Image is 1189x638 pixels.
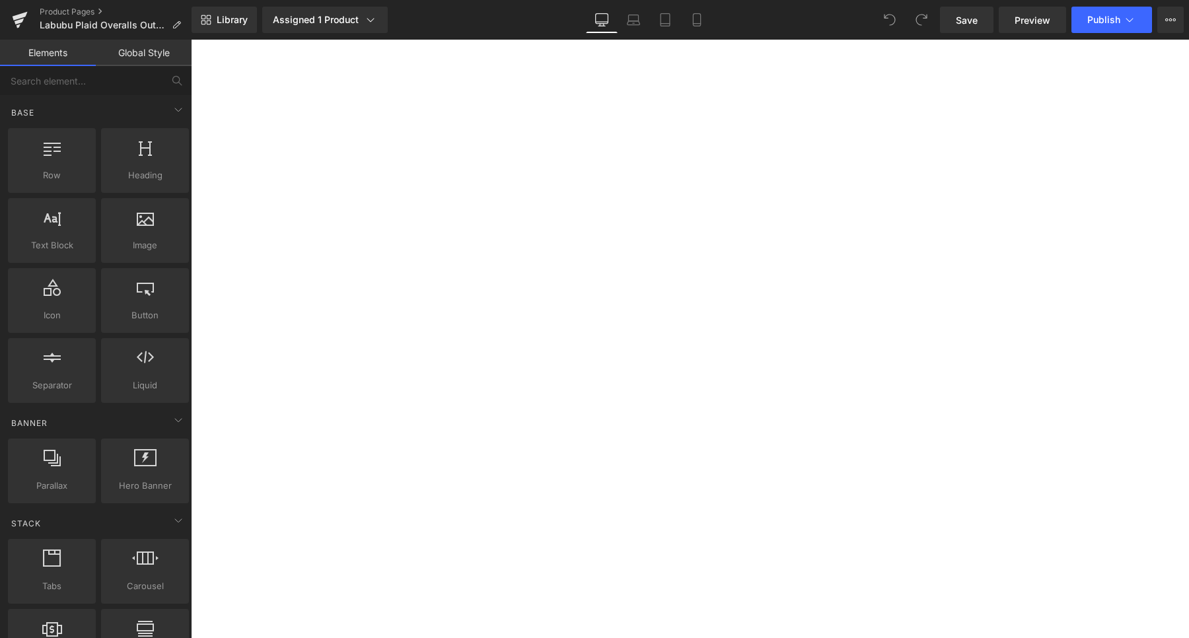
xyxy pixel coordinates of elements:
span: Text Block [12,238,92,252]
button: Redo [908,7,935,33]
span: Labubu Plaid Overalls Outfit Set [40,20,166,30]
span: Image [105,238,185,252]
a: Desktop [586,7,618,33]
a: Mobile [681,7,713,33]
button: Undo [877,7,903,33]
button: Publish [1071,7,1152,33]
span: Parallax [12,479,92,493]
span: Stack [10,517,42,530]
span: Base [10,106,36,119]
span: Button [105,308,185,322]
span: Carousel [105,579,185,593]
span: Tabs [12,579,92,593]
span: Save [956,13,978,27]
span: Liquid [105,378,185,392]
span: Banner [10,417,49,429]
span: Row [12,168,92,182]
a: New Library [192,7,257,33]
span: Library [217,14,248,26]
span: Icon [12,308,92,322]
span: Separator [12,378,92,392]
a: Tablet [649,7,681,33]
span: Publish [1087,15,1120,25]
a: Global Style [96,40,192,66]
a: Preview [999,7,1066,33]
span: Heading [105,168,185,182]
button: More [1157,7,1184,33]
span: Hero Banner [105,479,185,493]
a: Product Pages [40,7,192,17]
div: Assigned 1 Product [273,13,377,26]
span: Preview [1015,13,1050,27]
a: Laptop [618,7,649,33]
